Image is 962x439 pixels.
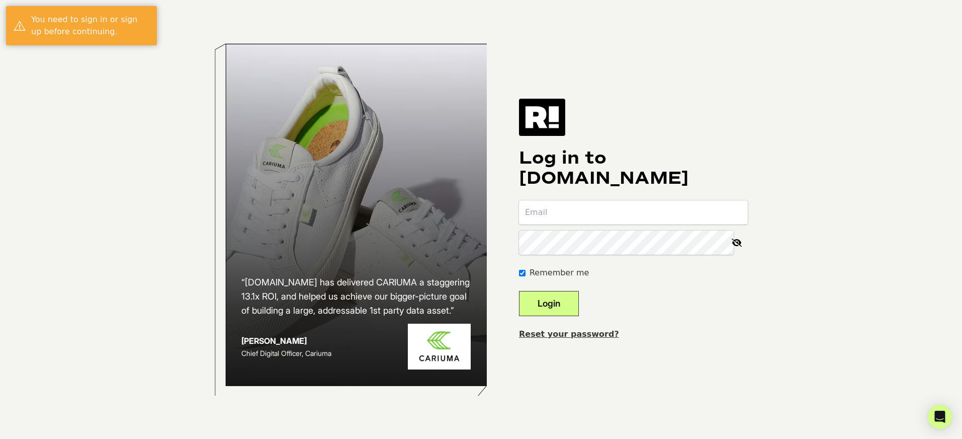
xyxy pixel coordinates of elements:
button: Login [519,291,579,316]
span: Chief Digital Officer, Cariuma [241,349,331,357]
label: Remember me [530,267,589,279]
strong: [PERSON_NAME] [241,336,307,346]
img: Retention.com [519,99,565,136]
input: Email [519,200,748,225]
div: Open Intercom Messenger [928,405,952,429]
h1: Log in to [DOMAIN_NAME] [519,148,748,188]
h2: “[DOMAIN_NAME] has delivered CARIUMA a staggering 13.1x ROI, and helped us achieve our bigger-pic... [241,275,471,318]
div: You need to sign in or sign up before continuing. [31,14,149,38]
img: Cariuma [408,324,471,370]
a: Reset your password? [519,329,619,339]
